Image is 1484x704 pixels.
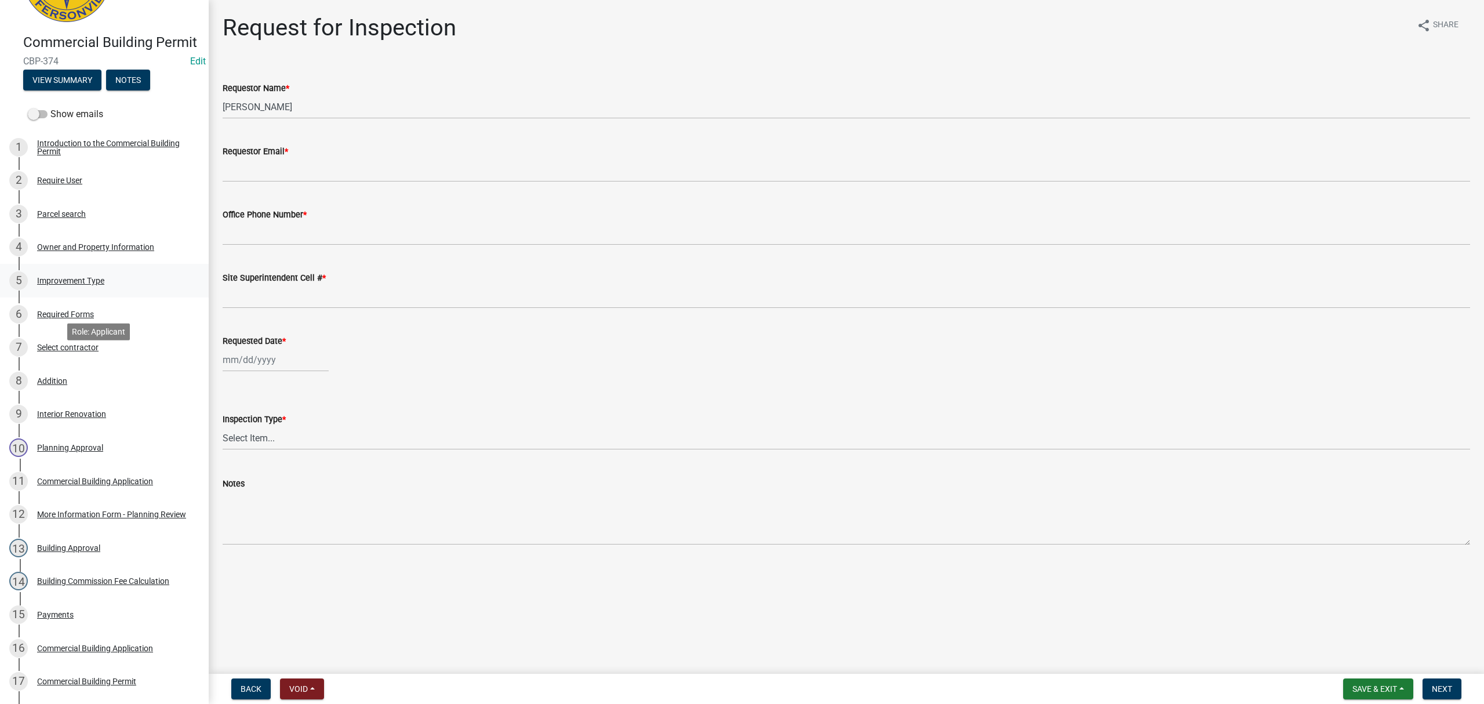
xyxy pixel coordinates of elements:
[37,277,104,285] div: Improvement Type
[37,139,190,155] div: Introduction to the Commercial Building Permit
[241,684,261,694] span: Back
[28,107,103,121] label: Show emails
[23,70,101,90] button: View Summary
[37,677,136,685] div: Commercial Building Permit
[23,56,185,67] span: CBP-374
[37,510,186,518] div: More Information Form - Planning Review
[9,271,28,290] div: 5
[9,505,28,524] div: 12
[37,644,153,652] div: Commercial Building Application
[106,70,150,90] button: Notes
[223,480,245,488] label: Notes
[1432,684,1452,694] span: Next
[23,34,199,51] h4: Commercial Building Permit
[9,338,28,357] div: 7
[223,85,289,93] label: Requestor Name
[223,338,286,346] label: Requested Date
[223,274,326,282] label: Site Superintendent Cell #
[9,171,28,190] div: 2
[37,210,86,218] div: Parcel search
[37,176,82,184] div: Require User
[280,678,324,699] button: Void
[9,672,28,691] div: 17
[1423,678,1461,699] button: Next
[9,438,28,457] div: 10
[106,76,150,85] wm-modal-confirm: Notes
[37,410,106,418] div: Interior Renovation
[37,477,153,485] div: Commercial Building Application
[289,684,308,694] span: Void
[223,148,288,156] label: Requestor Email
[9,138,28,157] div: 1
[190,56,206,67] a: Edit
[223,14,456,42] h1: Request for Inspection
[1352,684,1397,694] span: Save & Exit
[1433,19,1458,32] span: Share
[190,56,206,67] wm-modal-confirm: Edit Application Number
[37,544,100,552] div: Building Approval
[9,238,28,256] div: 4
[67,323,130,340] div: Role: Applicant
[9,205,28,223] div: 3
[9,372,28,390] div: 8
[37,577,169,585] div: Building Commission Fee Calculation
[37,611,74,619] div: Payments
[1407,14,1468,37] button: shareShare
[9,639,28,658] div: 16
[23,76,101,85] wm-modal-confirm: Summary
[9,472,28,491] div: 11
[37,243,154,251] div: Owner and Property Information
[9,305,28,324] div: 6
[37,377,67,385] div: Addition
[9,539,28,557] div: 13
[37,444,103,452] div: Planning Approval
[9,405,28,423] div: 9
[223,348,329,372] input: mm/dd/yyyy
[37,310,94,318] div: Required Forms
[1343,678,1413,699] button: Save & Exit
[9,572,28,590] div: 14
[9,605,28,624] div: 15
[223,416,286,424] label: Inspection Type
[231,678,271,699] button: Back
[223,211,307,219] label: Office Phone Number
[37,343,99,351] div: Select contractor
[1417,19,1431,32] i: share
